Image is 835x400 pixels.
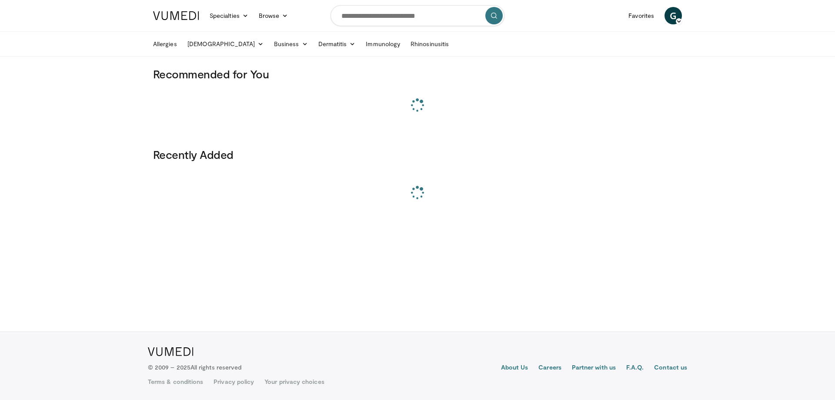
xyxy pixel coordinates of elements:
a: Terms & conditions [148,377,203,386]
h3: Recently Added [153,148,682,161]
a: F.A.Q. [626,363,644,373]
a: Favorites [623,7,659,24]
a: G [665,7,682,24]
img: VuMedi Logo [153,11,199,20]
a: Specialties [204,7,254,24]
a: Your privacy choices [264,377,324,386]
input: Search topics, interventions [331,5,504,26]
a: Partner with us [572,363,616,373]
p: © 2009 – 2025 [148,363,241,372]
a: Careers [538,363,561,373]
img: VuMedi Logo [148,347,194,356]
a: Rhinosinusitis [405,35,454,53]
a: Dermatitis [313,35,361,53]
a: Contact us [654,363,687,373]
a: Browse [254,7,294,24]
a: Allergies [148,35,182,53]
a: Business [269,35,313,53]
a: Immunology [361,35,405,53]
a: About Us [501,363,528,373]
a: Privacy policy [214,377,254,386]
h3: Recommended for You [153,67,682,81]
span: All rights reserved [190,363,241,371]
a: [DEMOGRAPHIC_DATA] [182,35,269,53]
